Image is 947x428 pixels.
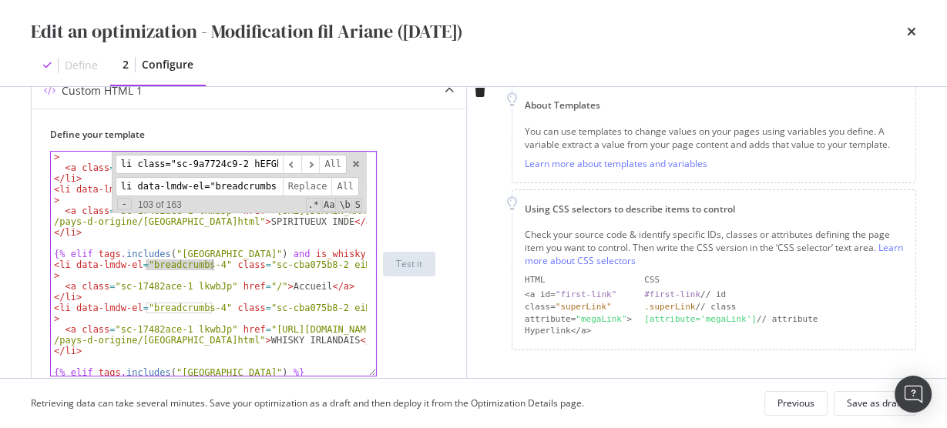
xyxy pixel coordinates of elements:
div: Custom HTML 1 [62,83,143,99]
div: "megaLink" [576,314,626,324]
span: Toggle Replace mode [117,198,132,210]
div: Previous [777,396,814,410]
button: Save as draft [834,391,916,416]
div: attribute= > [525,313,632,326]
div: #first-link [644,289,700,299]
div: .superLink [644,302,695,312]
div: Open Intercom Messenger [895,376,932,413]
div: Configure [142,57,193,72]
div: Define [65,58,98,73]
span: ​ [283,155,301,174]
div: Retrieving data can take several minutes. Save your optimization as a draft and then deploy it fr... [31,396,584,410]
div: class= [525,301,632,313]
a: Learn more about CSS selectors [525,241,903,267]
div: // class [644,301,903,313]
span: All [331,177,359,196]
span: Search In Selection [354,198,362,212]
div: You can use templates to change values on your pages using variables you define. A variable extra... [525,125,903,151]
div: [attribute='megaLink'] [644,314,757,324]
input: Replace with [116,177,283,196]
div: HTML [525,274,632,286]
div: "first-link" [556,289,616,299]
div: Using CSS selectors to describe items to control [525,202,903,216]
span: ​ [301,155,320,174]
span: Alt-Enter [319,155,347,174]
div: Test it [396,257,422,270]
div: 2 [123,57,129,72]
div: // attribute [644,313,903,326]
div: // id [644,289,903,301]
div: "superLink" [556,302,612,312]
div: Hyperlink</a> [525,325,632,337]
span: Replace [283,177,332,196]
div: CSS [644,274,903,286]
span: RegExp Search [306,198,320,212]
div: <a id= [525,289,632,301]
span: CaseSensitive Search [322,198,336,212]
div: Check your source code & identify specific IDs, classes or attributes defining the page item you ... [525,228,903,267]
span: Whole Word Search [337,198,351,212]
button: Test it [383,252,435,276]
div: times [907,18,916,45]
div: About Templates [525,99,903,112]
div: Save as draft [847,396,903,410]
span: 103 of 163 [132,199,188,210]
div: Edit an optimization - Modification fil Ariane ([DATE]) [31,18,463,45]
input: Search for [116,155,283,174]
button: Previous [764,391,828,416]
label: Define your template [50,128,435,141]
a: Learn more about templates and variables [525,157,707,170]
